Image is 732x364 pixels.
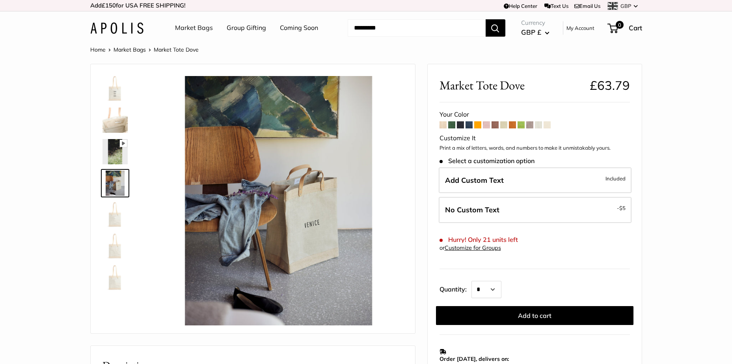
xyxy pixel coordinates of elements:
[154,46,199,53] span: Market Tote Dove
[620,3,631,9] span: GBP
[101,169,129,197] a: Market Tote Dove
[348,19,486,37] input: Search...
[615,21,623,29] span: 0
[90,22,143,34] img: Apolis
[102,76,128,101] img: Market Tote Dove
[504,3,537,9] a: Help Center
[101,264,129,292] a: Market Tote Dove
[102,265,128,290] img: Market Tote Dove
[102,108,128,133] img: Market Tote Dove
[566,23,594,33] a: My Account
[102,234,128,259] img: Market Tote Dove
[445,176,504,185] span: Add Custom Text
[175,22,213,34] a: Market Bags
[440,243,501,253] div: or
[544,3,568,9] a: Text Us
[521,17,549,28] span: Currency
[440,144,630,152] p: Print a mix of letters, words, and numbers to make it unmistakably yours.
[440,279,471,298] label: Quantity:
[574,3,600,9] a: Email Us
[439,197,631,223] label: Leave Blank
[101,201,129,229] a: Market Tote Dove
[154,76,403,325] img: Market Tote Dove
[605,174,626,183] span: Included
[440,132,630,144] div: Customize It
[102,139,128,164] img: Market Tote Dove
[114,46,146,53] a: Market Bags
[102,2,116,9] span: £150
[90,45,199,55] nav: Breadcrumb
[445,244,501,251] a: Customize for Groups
[608,22,642,34] a: 0 Cart
[102,202,128,227] img: Market Tote Dove
[629,24,642,32] span: Cart
[436,306,633,325] button: Add to cart
[440,157,535,165] span: Select a customization option
[440,355,509,362] strong: Order [DATE], delivers on:
[440,109,630,121] div: Your Color
[440,236,518,243] span: Hurry! Only 21 units left
[486,19,505,37] button: Search
[440,78,584,93] span: Market Tote Dove
[101,137,129,166] a: Market Tote Dove
[590,78,630,93] span: £63.79
[101,106,129,134] a: Market Tote Dove
[280,22,318,34] a: Coming Soon
[101,74,129,103] a: Market Tote Dove
[101,232,129,260] a: Market Tote Dove
[102,171,128,196] img: Market Tote Dove
[90,46,106,53] a: Home
[619,205,626,211] span: $5
[617,203,626,213] span: -
[521,28,541,36] span: GBP £
[521,26,549,39] button: GBP £
[227,22,266,34] a: Group Gifting
[445,205,499,214] span: No Custom Text
[439,167,631,193] label: Add Custom Text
